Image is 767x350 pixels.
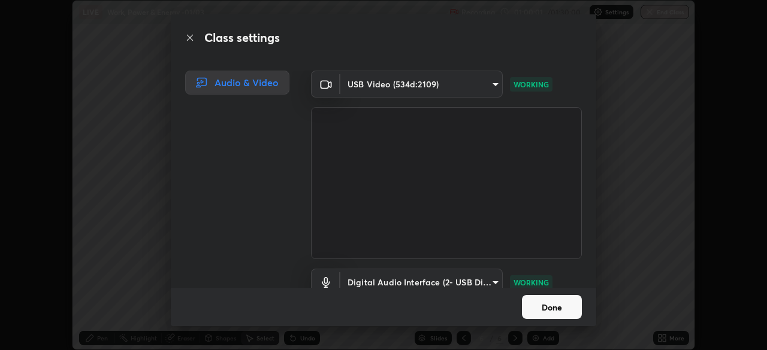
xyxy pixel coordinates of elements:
[340,269,503,296] div: USB Video (534d:2109)
[522,295,582,319] button: Done
[514,277,549,288] p: WORKING
[185,71,289,95] div: Audio & Video
[514,79,549,90] p: WORKING
[204,29,280,47] h2: Class settings
[340,71,503,98] div: USB Video (534d:2109)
